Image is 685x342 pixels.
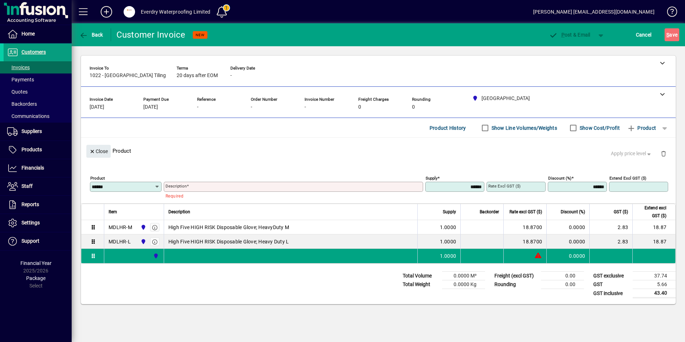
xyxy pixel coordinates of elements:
[427,122,469,134] button: Product History
[81,138,676,164] div: Product
[21,49,46,55] span: Customers
[442,272,485,280] td: 0.0000 M³
[440,238,456,245] span: 1.0000
[665,28,679,41] button: Save
[666,32,669,38] span: S
[509,208,542,216] span: Rate excl GST ($)
[168,238,289,245] span: High Five HIGH RISK Disposable Glove; Heavy Duty L
[399,280,442,289] td: Total Weight
[21,238,39,244] span: Support
[541,280,584,289] td: 0.00
[21,201,39,207] span: Reports
[90,73,166,79] span: 1022 - [GEOGRAPHIC_DATA] Tiling
[77,28,105,41] button: Back
[430,122,466,134] span: Product History
[533,6,655,18] div: [PERSON_NAME] [EMAIL_ADDRESS][DOMAIN_NAME]
[197,104,198,110] span: -
[633,272,676,280] td: 37.74
[632,220,675,234] td: 18.87
[4,123,72,141] a: Suppliers
[488,184,521,189] mat-label: Rate excl GST ($)
[666,29,677,41] span: ave
[7,77,34,82] span: Payments
[480,208,499,216] span: Backorder
[168,224,289,231] span: High Five HIGH RISK Disposable Glove; HeavyDuty M
[4,61,72,73] a: Invoices
[4,110,72,122] a: Communications
[109,208,117,216] span: Item
[541,272,584,280] td: 0.00
[548,176,571,181] mat-label: Discount (%)
[632,234,675,249] td: 18.87
[7,113,49,119] span: Communications
[561,208,585,216] span: Discount (%)
[655,145,672,162] button: Delete
[490,124,557,132] label: Show Line Volumes/Weights
[21,31,35,37] span: Home
[109,224,132,231] div: MDLHR-M
[426,176,437,181] mat-label: Supply
[358,104,361,110] span: 0
[151,252,159,260] span: Queenstown
[4,73,72,86] a: Payments
[545,28,594,41] button: Post & Email
[4,232,72,250] a: Support
[589,220,632,234] td: 2.83
[590,289,633,298] td: GST inclusive
[633,280,676,289] td: 5.66
[177,73,218,79] span: 20 days after EOM
[546,220,589,234] td: 0.0000
[589,234,632,249] td: 2.83
[561,32,565,38] span: P
[508,224,542,231] div: 18.8700
[168,208,190,216] span: Description
[116,29,186,41] div: Customer Invoice
[85,148,112,154] app-page-header-button: Close
[7,65,30,70] span: Invoices
[4,214,72,232] a: Settings
[89,146,108,157] span: Close
[609,176,646,181] mat-label: Extend excl GST ($)
[230,73,232,79] span: -
[21,128,42,134] span: Suppliers
[442,280,485,289] td: 0.0000 Kg
[578,124,620,132] label: Show Cost/Profit
[90,104,104,110] span: [DATE]
[90,176,105,181] mat-label: Product
[141,6,210,18] div: Everdry Waterproofing Limited
[166,184,187,189] mat-label: Description
[655,150,672,157] app-page-header-button: Delete
[118,5,141,18] button: Profile
[440,252,456,260] span: 1.0000
[79,32,103,38] span: Back
[633,289,676,298] td: 43.40
[4,98,72,110] a: Backorders
[4,177,72,195] a: Staff
[590,280,633,289] td: GST
[4,141,72,159] a: Products
[637,204,666,220] span: Extend excl GST ($)
[662,1,676,25] a: Knowledge Base
[166,192,417,199] mat-error: Required
[251,104,252,110] span: -
[95,5,118,18] button: Add
[20,260,52,266] span: Financial Year
[196,33,205,37] span: NEW
[608,147,655,160] button: Apply price level
[491,272,541,280] td: Freight (excl GST)
[4,196,72,214] a: Reports
[26,275,45,281] span: Package
[72,28,111,41] app-page-header-button: Back
[491,280,541,289] td: Rounding
[614,208,628,216] span: GST ($)
[611,150,652,157] span: Apply price level
[21,220,40,225] span: Settings
[21,147,42,152] span: Products
[139,223,147,231] span: Queenstown
[549,32,590,38] span: ost & Email
[508,238,542,245] div: 18.8700
[4,86,72,98] a: Quotes
[590,272,633,280] td: GST exclusive
[4,25,72,43] a: Home
[21,183,33,189] span: Staff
